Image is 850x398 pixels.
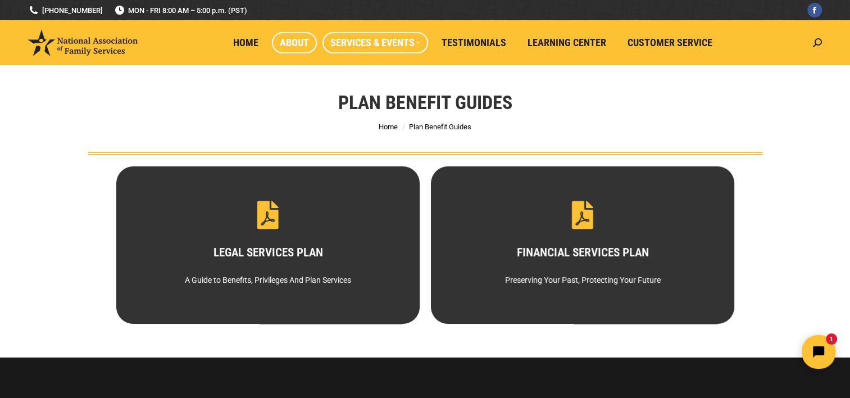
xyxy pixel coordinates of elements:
a: Testimonials [434,32,514,53]
span: MON - FRI 8:00 AM – 5:00 p.m. (PST) [114,5,247,16]
span: Plan Benefit Guides [409,123,471,131]
div: A Guide to Benefits, Privileges And Plan Services [135,270,399,290]
a: Facebook page opens in new window [807,3,822,17]
h3: FINANCIAL SERVICES PLAN [450,247,714,259]
span: Services & Events [330,37,420,49]
span: About [280,37,309,49]
h1: Plan Benefit Guides [338,90,512,115]
span: Customer Service [628,37,712,49]
span: Testimonials [442,37,506,49]
div: Preserving Your Past, Protecting Your Future [450,270,714,290]
a: Customer Service [620,32,720,53]
img: National Association of Family Services [28,30,138,56]
iframe: Tidio Chat [652,325,845,378]
a: Home [379,123,398,131]
h3: LEGAL SERVICES PLAN [135,247,399,259]
a: Learning Center [520,32,614,53]
a: About [272,32,317,53]
span: Learning Center [528,37,606,49]
a: Home [225,32,266,53]
span: Home [233,37,258,49]
a: [PHONE_NUMBER] [28,5,103,16]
